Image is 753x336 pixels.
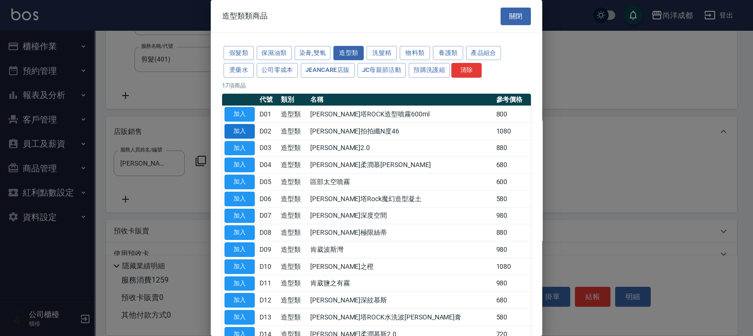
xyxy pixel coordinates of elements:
[308,309,494,326] td: [PERSON_NAME]塔ROCK水洗波[PERSON_NAME]膏
[308,275,494,292] td: 肯葳鹽之有霧
[224,141,255,156] button: 加入
[222,81,531,90] p: 17 項商品
[278,224,308,241] td: 造型類
[224,209,255,223] button: 加入
[224,242,255,257] button: 加入
[494,224,531,241] td: 880
[257,106,278,123] td: D01
[494,258,531,275] td: 1080
[494,123,531,140] td: 1080
[278,258,308,275] td: 造型類
[257,46,292,61] button: 保濕油類
[308,174,494,191] td: 區部太空噴霧
[308,94,494,106] th: 名稱
[224,124,255,139] button: 加入
[308,258,494,275] td: [PERSON_NAME]之橙
[308,190,494,207] td: [PERSON_NAME]塔Rock魔幻造型凝土
[278,190,308,207] td: 造型類
[257,258,278,275] td: D10
[494,207,531,224] td: 980
[358,63,406,78] button: JC母親節活動
[308,241,494,258] td: 肯葳波斯灣
[257,157,278,174] td: D04
[333,46,364,61] button: 造型類
[278,174,308,191] td: 造型類
[278,106,308,123] td: 造型類
[257,190,278,207] td: D06
[494,140,531,157] td: 880
[494,292,531,309] td: 680
[308,157,494,174] td: [PERSON_NAME]柔潤慕[PERSON_NAME]
[224,46,254,61] button: 假髮類
[494,309,531,326] td: 580
[451,63,482,78] button: 清除
[367,46,397,61] button: 洗髮精
[278,140,308,157] td: 造型類
[278,275,308,292] td: 造型類
[278,94,308,106] th: 類別
[433,46,463,61] button: 養護類
[278,123,308,140] td: 造型類
[278,241,308,258] td: 造型類
[257,241,278,258] td: D09
[308,106,494,123] td: [PERSON_NAME]塔ROCK造型噴霧600ml
[224,293,255,308] button: 加入
[224,158,255,172] button: 加入
[257,123,278,140] td: D02
[494,190,531,207] td: 580
[278,292,308,309] td: 造型類
[308,123,494,140] td: [PERSON_NAME]拍拍纖N度46
[224,107,255,122] button: 加入
[257,63,298,78] button: 公司零成本
[224,276,255,291] button: 加入
[224,192,255,206] button: 加入
[466,46,501,61] button: 產品組合
[400,46,430,61] button: 物料類
[308,224,494,241] td: [PERSON_NAME]極限絲蒂
[257,140,278,157] td: D03
[409,63,450,78] button: 預購洗護組
[501,8,531,25] button: 關閉
[224,175,255,189] button: 加入
[295,46,331,61] button: 染膏,雙氧
[257,275,278,292] td: D11
[494,106,531,123] td: 800
[308,140,494,157] td: [PERSON_NAME]2.0
[301,63,355,78] button: JeanCare店販
[278,157,308,174] td: 造型類
[224,310,255,325] button: 加入
[494,174,531,191] td: 600
[257,94,278,106] th: 代號
[257,174,278,191] td: D05
[257,207,278,224] td: D07
[257,292,278,309] td: D12
[308,292,494,309] td: [PERSON_NAME]深紋慕斯
[308,207,494,224] td: [PERSON_NAME]深度空間
[257,224,278,241] td: D08
[224,225,255,240] button: 加入
[224,259,255,274] button: 加入
[278,207,308,224] td: 造型類
[494,157,531,174] td: 680
[224,63,254,78] button: 燙藥水
[494,241,531,258] td: 980
[257,309,278,326] td: D13
[222,11,268,21] span: 造型類類商品
[494,275,531,292] td: 980
[494,94,531,106] th: 參考價格
[278,309,308,326] td: 造型類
